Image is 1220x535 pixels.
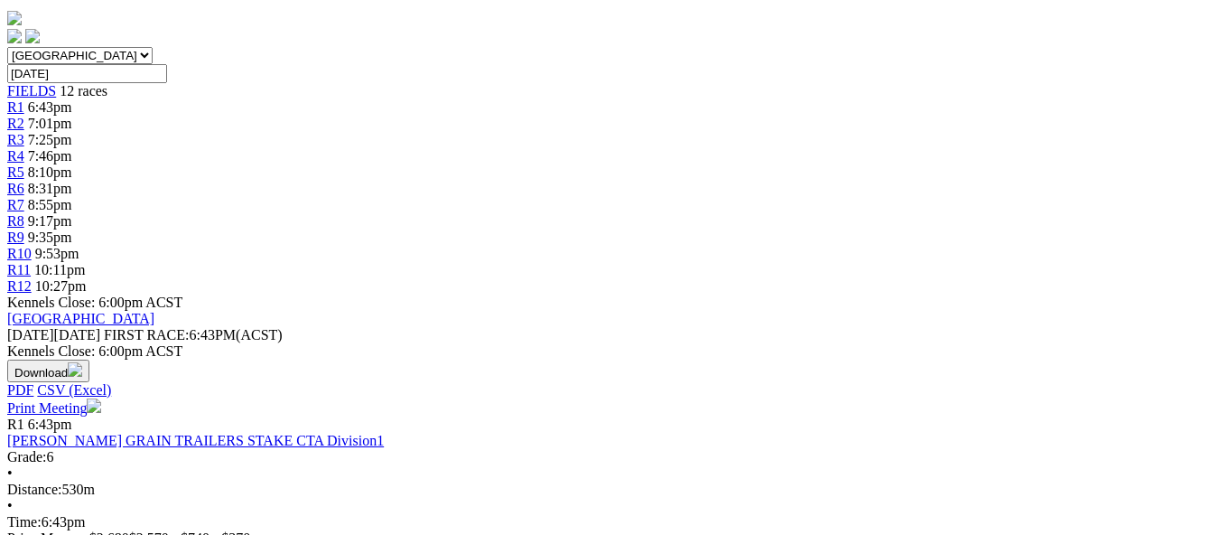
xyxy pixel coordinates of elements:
a: R10 [7,246,32,261]
span: 6:43pm [28,417,72,432]
a: CSV (Excel) [37,382,111,398]
span: Grade: [7,449,47,465]
div: 6 [7,449,1213,465]
span: Distance: [7,482,61,497]
span: 8:31pm [28,181,72,196]
a: R3 [7,132,24,147]
div: Kennels Close: 6:00pm ACST [7,343,1213,360]
span: [DATE] [7,327,54,343]
a: R6 [7,181,24,196]
span: 12 races [60,83,107,99]
span: Kennels Close: 6:00pm ACST [7,295,182,310]
a: R2 [7,116,24,131]
a: R4 [7,148,24,164]
div: 6:43pm [7,514,1213,530]
span: 9:17pm [28,213,72,229]
a: R9 [7,230,24,245]
span: 10:11pm [34,262,85,277]
div: Download [7,382,1213,399]
span: 7:01pm [28,116,72,131]
span: 8:55pm [28,197,72,212]
span: 8:10pm [28,164,72,180]
a: R1 [7,99,24,115]
a: [PERSON_NAME] GRAIN TRAILERS STAKE CTA Division1 [7,433,384,448]
span: 9:35pm [28,230,72,245]
span: R1 [7,417,24,432]
span: • [7,498,13,513]
a: Print Meeting [7,400,101,416]
span: 6:43PM(ACST) [104,327,283,343]
span: FIRST RACE: [104,327,189,343]
a: R12 [7,278,32,294]
span: [DATE] [7,327,100,343]
span: 10:27pm [35,278,87,294]
a: PDF [7,382,33,398]
a: R11 [7,262,31,277]
a: R5 [7,164,24,180]
img: facebook.svg [7,29,22,43]
div: 530m [7,482,1213,498]
img: printer.svg [87,399,101,413]
input: Select date [7,64,167,83]
a: FIELDS [7,83,56,99]
a: R8 [7,213,24,229]
span: 9:53pm [35,246,79,261]
span: • [7,465,13,481]
button: Download [7,360,89,382]
a: [GEOGRAPHIC_DATA] [7,311,154,326]
span: 7:25pm [28,132,72,147]
span: 7:46pm [28,148,72,164]
span: 6:43pm [28,99,72,115]
a: R7 [7,197,24,212]
span: Time: [7,514,42,530]
img: twitter.svg [25,29,40,43]
img: logo-grsa-white.png [7,11,22,25]
img: download.svg [68,362,82,377]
